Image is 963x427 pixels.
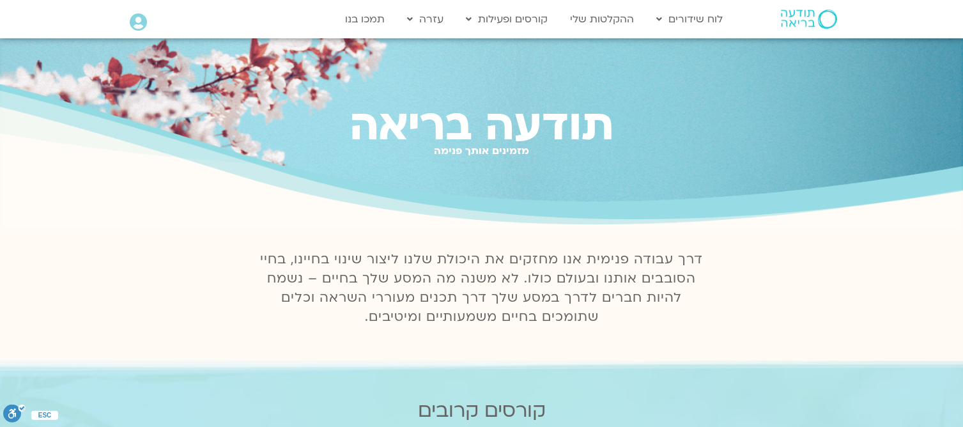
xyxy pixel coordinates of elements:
a: ההקלטות שלי [564,7,640,31]
a: לוח שידורים [650,7,729,31]
a: תמכו בנו [339,7,391,31]
a: עזרה [401,7,450,31]
h2: קורסים קרובים [84,400,880,422]
img: תודעה בריאה [781,10,837,29]
p: דרך עבודה פנימית אנו מחזקים את היכולת שלנו ליצור שינוי בחיינו, בחיי הסובבים אותנו ובעולם כולו. לא... [253,250,711,327]
a: קורסים ופעילות [459,7,554,31]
